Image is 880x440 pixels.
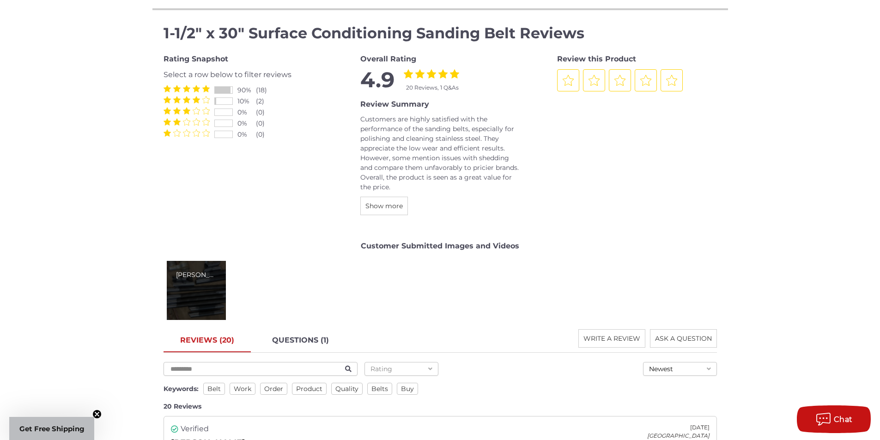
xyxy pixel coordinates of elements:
[367,383,392,395] span: belts
[203,383,225,395] span: belt
[181,423,209,434] span: Verified
[331,383,363,395] span: quality
[406,84,437,91] span: 20 Reviews
[438,69,448,78] label: 4 Stars
[183,96,190,103] label: 3 Stars
[578,329,645,348] button: WRITE A REVIEW
[360,69,394,92] span: 4.9
[427,69,436,78] label: 3 Stars
[164,402,717,411] div: 20 Reviews
[164,54,323,65] div: Rating Snapshot
[364,362,438,376] button: Rating
[649,365,673,373] span: Newest
[647,423,710,432] div: [DATE]
[173,96,181,103] label: 2 Stars
[643,362,717,376] button: Newest
[415,69,425,78] label: 2 Stars
[173,118,181,126] label: 2 Stars
[183,118,190,126] label: 3 Stars
[202,129,210,137] label: 5 Stars
[164,329,251,352] a: REVIEWS (20)
[256,96,274,106] div: (2)
[164,129,171,137] label: 1 Star
[164,241,717,252] div: Customer Submitted Images and Videos
[19,424,85,433] span: Get Free Shipping
[370,365,392,373] span: Rating
[256,119,274,128] div: (0)
[360,54,520,65] div: Overall Rating
[173,107,181,115] label: 2 Stars
[255,329,346,352] a: QUESTIONS (1)
[557,54,717,65] div: Review this Product
[164,69,323,80] div: Select a row below to filter reviews
[193,129,200,137] label: 4 Stars
[193,96,200,103] label: 4 Stars
[193,85,200,92] label: 4 Stars
[193,107,200,115] label: 4 Stars
[360,197,408,215] button: Show more
[164,96,171,103] label: 1 Star
[183,107,190,115] label: 3 Stars
[237,130,256,139] div: 0%
[397,383,418,395] span: buy
[834,415,853,424] span: Chat
[256,85,274,95] div: (18)
[164,385,199,393] span: Keywords:
[256,108,274,117] div: (0)
[230,383,255,395] span: work
[164,22,717,44] h4: 1-1/2" x 30" Surface Conditioning Sanding Belt Reviews
[173,129,181,137] label: 2 Stars
[171,425,178,433] i: Verified user
[183,129,190,137] label: 3 Stars
[9,417,94,440] div: Get Free ShippingClose teaser
[256,130,274,139] div: (0)
[797,405,871,433] button: Chat
[583,334,640,343] span: WRITE A REVIEW
[404,69,413,78] label: 1 Star
[202,107,210,115] label: 5 Stars
[237,108,256,117] div: 0%
[292,383,327,395] span: product
[650,329,717,348] button: ASK A QUESTION
[202,96,210,103] label: 5 Stars
[437,84,459,91] span: , 1 Q&As
[173,85,181,92] label: 2 Stars
[365,202,403,210] span: Show more
[655,334,712,343] span: ASK A QUESTION
[164,107,171,115] label: 1 Star
[237,96,256,106] div: 10%
[92,410,102,419] button: Close teaser
[237,119,256,128] div: 0%
[237,85,256,95] div: 90%
[360,99,520,110] div: Review Summary
[193,118,200,126] label: 4 Stars
[176,270,217,280] div: [PERSON_NAME]
[360,115,520,192] div: Customers are highly satisfied with the performance of the sanding belts, especially for polishin...
[164,118,171,126] label: 1 Star
[260,383,287,395] span: order
[183,85,190,92] label: 3 Stars
[450,69,459,78] label: 5 Stars
[202,118,210,126] label: 5 Stars
[202,85,210,92] label: 5 Stars
[647,432,710,440] div: [GEOGRAPHIC_DATA]
[164,85,171,92] label: 1 Star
